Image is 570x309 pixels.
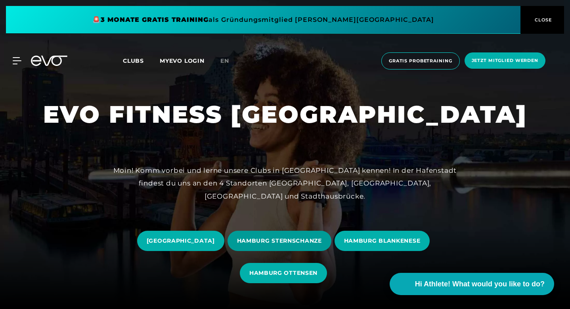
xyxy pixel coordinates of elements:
a: Jetzt Mitglied werden [462,52,548,70]
span: HAMBURG STERNSCHANZE [237,237,322,245]
span: Clubs [123,57,144,64]
span: [GEOGRAPHIC_DATA] [147,237,215,245]
a: HAMBURG OTTENSEN [240,257,330,289]
a: HAMBURG BLANKENESE [335,225,433,257]
a: [GEOGRAPHIC_DATA] [137,225,228,257]
a: Clubs [123,57,160,64]
span: HAMBURG OTTENSEN [249,269,318,277]
span: Jetzt Mitglied werden [472,57,538,64]
span: HAMBURG BLANKENESE [344,237,421,245]
a: MYEVO LOGIN [160,57,205,64]
h1: EVO FITNESS [GEOGRAPHIC_DATA] [43,99,527,130]
a: Gratis Probetraining [379,52,462,70]
a: HAMBURG STERNSCHANZE [228,225,335,257]
span: en [220,57,229,64]
button: CLOSE [520,6,564,34]
button: Hi Athlete! What would you like to do? [390,273,554,295]
span: Gratis Probetraining [389,58,452,64]
span: Hi Athlete! What would you like to do? [415,279,545,290]
span: CLOSE [533,16,552,23]
a: en [220,56,239,66]
div: Moin! Komm vorbei und lerne unsere Clubs in [GEOGRAPHIC_DATA] kennen! In der Hafenstadt findest d... [107,164,463,203]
